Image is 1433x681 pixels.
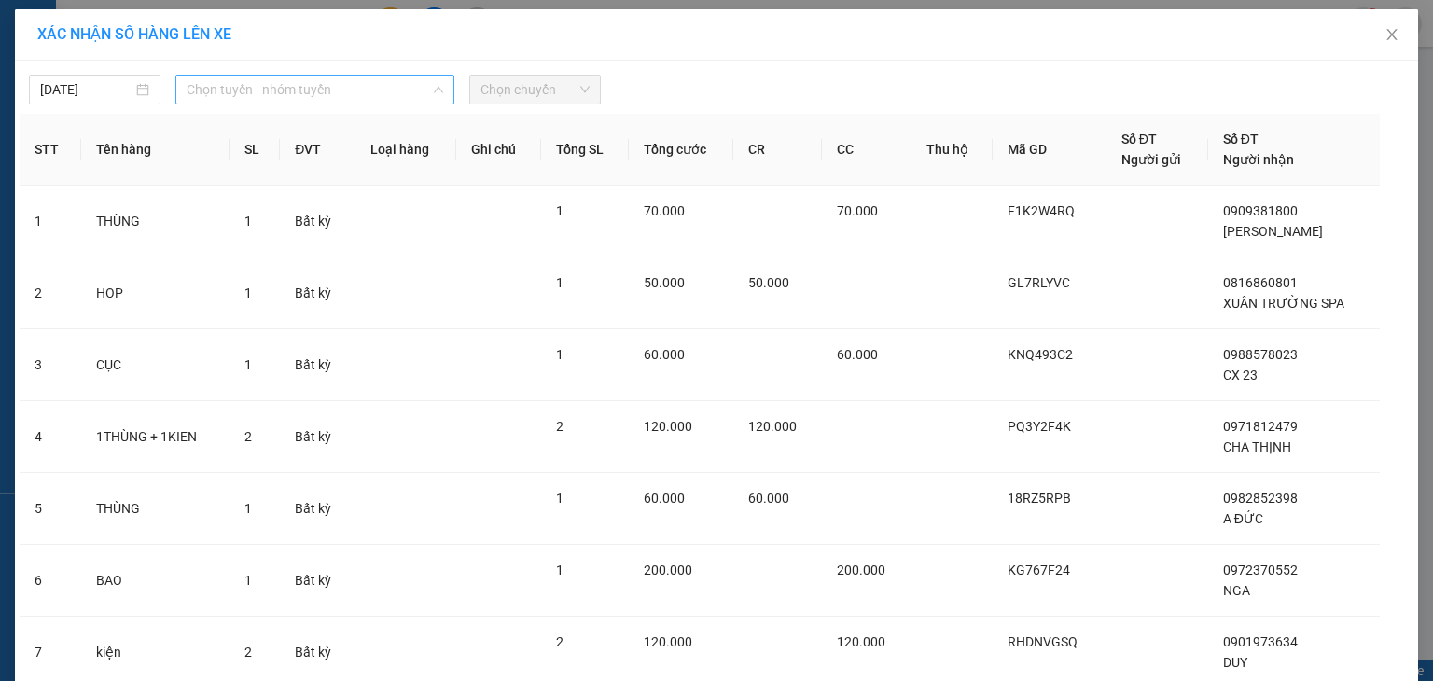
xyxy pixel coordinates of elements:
span: 0971812479 [1223,419,1298,434]
th: STT [20,114,81,186]
span: 0972370552 [1223,563,1298,577]
span: 2 [244,645,252,660]
td: 3 [20,329,81,401]
td: BAO [81,545,230,617]
span: 50.000 [644,275,685,290]
span: 120.000 [837,634,885,649]
span: XUÂN TRƯỜNG SPA [1223,296,1344,311]
span: Chọn tuyến - nhóm tuyến [187,76,443,104]
span: 60.000 [644,347,685,362]
td: Bất kỳ [280,545,355,617]
span: 60.000 [748,491,789,506]
span: [PERSON_NAME] [1223,224,1323,239]
span: 1 [556,563,563,577]
th: Mã GD [993,114,1106,186]
span: 0816860801 [1223,275,1298,290]
th: Thu hộ [911,114,993,186]
input: 12/09/2025 [40,79,132,100]
span: 0909381800 [1223,203,1298,218]
span: 0988578023 [1223,347,1298,362]
span: KNQ493C2 [1008,347,1073,362]
span: Chọn chuyến [480,76,590,104]
span: A ĐỨC [1223,511,1263,526]
td: 4 [20,401,81,473]
th: CC [822,114,911,186]
span: 60.000 [644,491,685,506]
span: CHA THỊNH [1223,439,1291,454]
th: CR [733,114,822,186]
span: 0982852398 [1223,491,1298,506]
td: 6 [20,545,81,617]
span: GL7RLYVC [1008,275,1070,290]
span: 200.000 [644,563,692,577]
span: 0901973634 [1223,634,1298,649]
td: THÙNG [81,186,230,257]
td: CỤC [81,329,230,401]
span: Người gửi [1121,152,1181,167]
span: 200.000 [837,563,885,577]
span: Số ĐT [1121,132,1157,146]
th: Tổng cước [629,114,733,186]
span: 70.000 [644,203,685,218]
span: F1K2W4RQ [1008,203,1075,218]
span: XÁC NHẬN SỐ HÀNG LÊN XE [37,25,231,43]
span: 60.000 [837,347,878,362]
span: 70.000 [837,203,878,218]
td: 1 [20,186,81,257]
span: Số ĐT [1223,132,1259,146]
span: 120.000 [748,419,797,434]
span: PQ3Y2F4K [1008,419,1071,434]
td: HOP [81,257,230,329]
span: down [433,84,444,95]
span: 18RZ5RPB [1008,491,1071,506]
span: NGA [1223,583,1250,598]
span: 120.000 [644,634,692,649]
span: 2 [556,634,563,649]
span: DUY [1223,655,1247,670]
span: 50.000 [748,275,789,290]
td: THÙNG [81,473,230,545]
td: 1THÙNG + 1KIEN [81,401,230,473]
span: 120.000 [644,419,692,434]
td: 5 [20,473,81,545]
span: 1 [244,573,252,588]
span: close [1384,27,1399,42]
span: RHDNVGSQ [1008,634,1078,649]
button: Close [1366,9,1418,62]
span: CX 23 [1223,368,1258,382]
td: 2 [20,257,81,329]
span: KG767F24 [1008,563,1070,577]
span: Người nhận [1223,152,1294,167]
th: Tên hàng [81,114,230,186]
